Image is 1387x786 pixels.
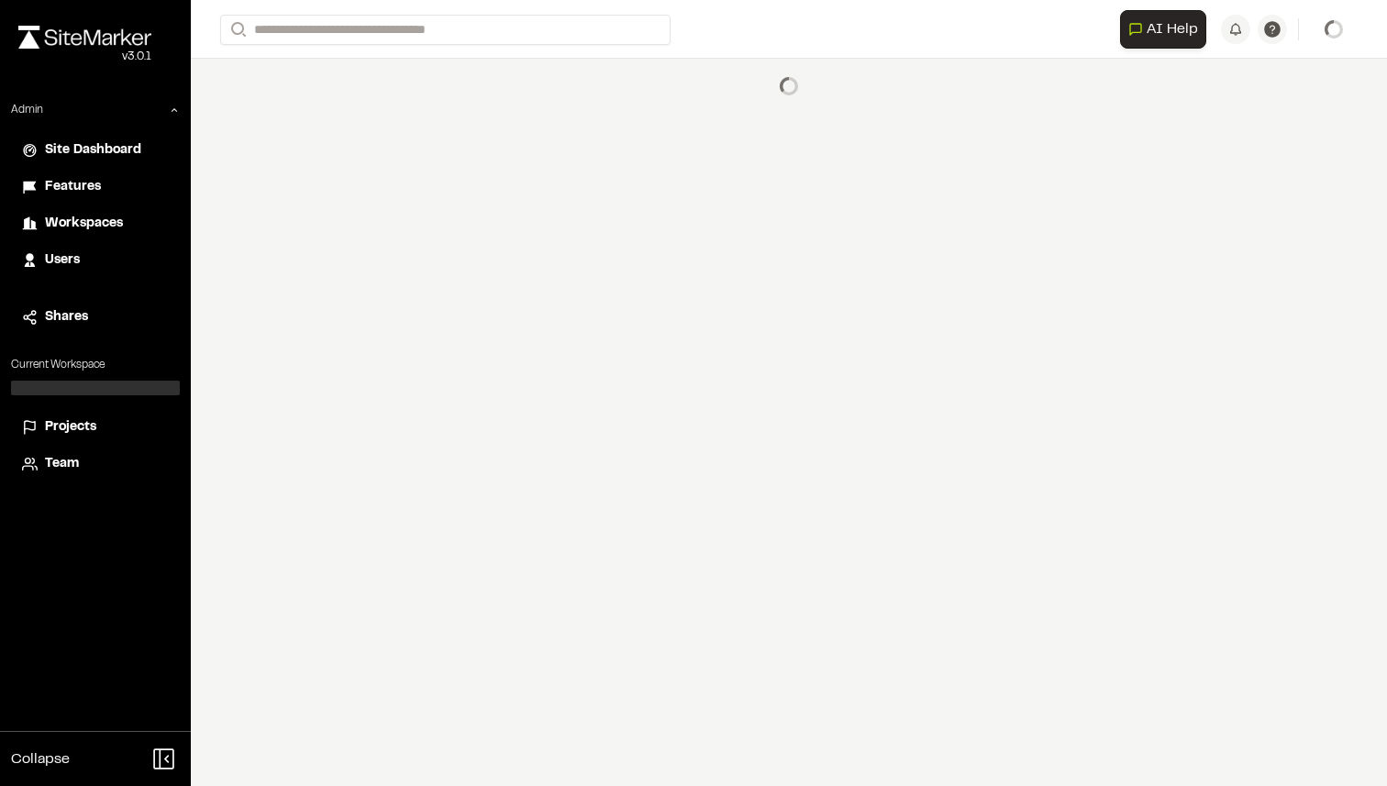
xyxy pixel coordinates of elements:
a: Users [22,250,169,271]
div: Oh geez...please don't... [18,49,151,65]
a: Features [22,177,169,197]
span: Shares [45,307,88,327]
span: Features [45,177,101,197]
a: Projects [22,417,169,437]
span: Collapse [11,748,70,770]
button: Search [220,15,253,45]
button: Open AI Assistant [1120,10,1206,49]
p: Admin [11,102,43,118]
a: Workspaces [22,214,169,234]
div: Open AI Assistant [1120,10,1214,49]
span: Workspaces [45,214,123,234]
span: Site Dashboard [45,140,141,161]
a: Shares [22,307,169,327]
span: Projects [45,417,96,437]
span: Team [45,454,79,474]
span: Users [45,250,80,271]
a: Team [22,454,169,474]
p: Current Workspace [11,357,180,373]
span: AI Help [1147,18,1198,40]
img: rebrand.png [18,26,151,49]
a: Site Dashboard [22,140,169,161]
